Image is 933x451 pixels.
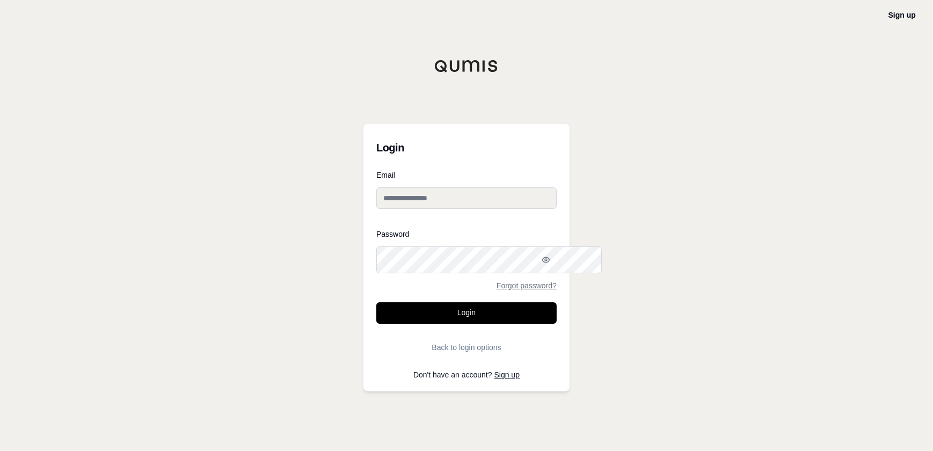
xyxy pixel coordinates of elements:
button: Back to login options [376,337,557,358]
button: Login [376,302,557,324]
h3: Login [376,137,557,158]
label: Email [376,171,557,179]
a: Forgot password? [497,282,557,289]
label: Password [376,230,557,238]
p: Don't have an account? [376,371,557,379]
a: Sign up [494,370,520,379]
img: Qumis [434,60,499,72]
a: Sign up [888,11,916,19]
